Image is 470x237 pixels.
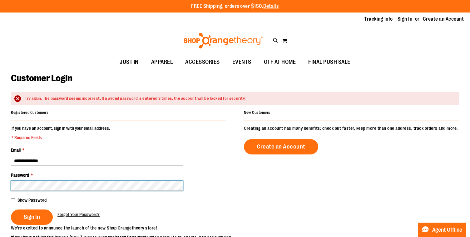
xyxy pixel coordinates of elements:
[57,212,100,217] span: Forgot Your Password?
[11,173,29,178] span: Password
[17,198,47,203] span: Show Password
[12,134,110,141] span: * Required Fields
[232,55,251,69] span: EVENTS
[11,110,48,115] strong: Registered Customers
[151,55,173,69] span: APPAREL
[308,55,350,69] span: FINAL PUSH SALE
[120,55,139,69] span: JUST IN
[257,143,305,150] span: Create an Account
[432,227,462,233] span: Agent Offline
[418,223,466,237] button: Agent Offline
[244,139,318,154] a: Create an Account
[25,96,453,102] div: Try again. The password seems incorrect. If a wrong password is entered 3 times, the account will...
[24,214,40,220] span: Sign In
[11,73,72,83] span: Customer Login
[57,211,100,218] a: Forgot Your Password?
[263,3,279,9] a: Details
[364,16,393,23] a: Tracking Info
[11,125,111,141] legend: If you have an account, sign in with your email address.
[264,55,296,69] span: OTF AT HOME
[185,55,220,69] span: ACCESSORIES
[11,209,53,225] button: Sign In
[244,110,270,115] strong: New Customers
[398,16,413,23] a: Sign In
[11,148,21,153] span: Email
[11,225,235,231] p: We’re excited to announce the launch of the new Shop Orangetheory store!
[191,3,279,10] p: FREE Shipping, orders over $150.
[183,33,264,48] img: Shop Orangetheory
[244,125,459,131] p: Creating an account has many benefits: check out faster, keep more than one address, track orders...
[423,16,464,23] a: Create an Account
